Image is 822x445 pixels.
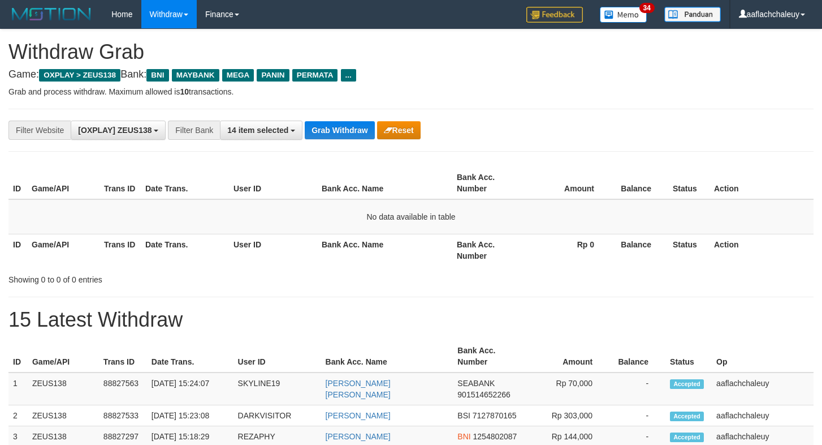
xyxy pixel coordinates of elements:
div: Filter Website [8,121,71,140]
th: Trans ID [99,234,141,266]
img: Button%20Memo.svg [600,7,647,23]
td: No data available in table [8,199,814,234]
th: ID [8,167,27,199]
span: ... [341,69,356,82]
td: Rp 70,000 [525,373,609,405]
td: ZEUS138 [28,405,99,426]
th: Date Trans. [141,167,229,199]
span: MAYBANK [172,69,219,82]
a: [PERSON_NAME] [326,411,391,420]
h1: Withdraw Grab [8,41,814,63]
td: [DATE] 15:23:08 [147,405,233,426]
th: Status [665,340,712,373]
th: Amount [525,167,611,199]
th: Balance [611,167,668,199]
th: Balance [611,234,668,266]
button: Grab Withdraw [305,121,374,139]
td: 88827563 [99,373,147,405]
span: Copy 901514652266 to clipboard [457,390,510,399]
td: Rp 303,000 [525,405,609,426]
th: Bank Acc. Name [317,167,452,199]
span: BSI [457,411,470,420]
td: DARKVISITOR [233,405,321,426]
th: ID [8,234,27,266]
td: aaflachchaleuy [712,373,814,405]
strong: 10 [180,87,189,96]
div: Showing 0 to 0 of 0 entries [8,269,334,285]
th: Trans ID [99,167,141,199]
h1: 15 Latest Withdraw [8,309,814,331]
span: PANIN [257,69,289,82]
th: Bank Acc. Number [452,167,525,199]
img: Feedback.jpg [526,7,583,23]
td: 1 [8,373,28,405]
button: [OXPLAY] ZEUS138 [71,121,166,140]
th: User ID [229,234,317,266]
th: User ID [229,167,317,199]
img: panduan.png [664,7,721,22]
th: Balance [609,340,665,373]
button: Reset [377,121,421,139]
span: OXPLAY > ZEUS138 [39,69,120,82]
th: Rp 0 [525,234,611,266]
th: Bank Acc. Name [321,340,453,373]
a: [PERSON_NAME] [326,432,391,441]
button: 14 item selected [220,121,302,140]
a: [PERSON_NAME] [PERSON_NAME] [326,379,391,399]
th: Game/API [28,340,99,373]
span: Accepted [670,433,704,442]
th: Date Trans. [147,340,233,373]
th: Status [668,167,709,199]
span: BNI [146,69,168,82]
th: Game/API [27,234,99,266]
td: [DATE] 15:24:07 [147,373,233,405]
td: aaflachchaleuy [712,405,814,426]
img: MOTION_logo.png [8,6,94,23]
th: Op [712,340,814,373]
th: Game/API [27,167,99,199]
span: BNI [457,432,470,441]
span: Accepted [670,379,704,389]
th: Trans ID [99,340,147,373]
th: Date Trans. [141,234,229,266]
span: SEABANK [457,379,495,388]
th: Bank Acc. Number [452,234,525,266]
th: ID [8,340,28,373]
th: Amount [525,340,609,373]
td: 88827533 [99,405,147,426]
td: SKYLINE19 [233,373,321,405]
div: Filter Bank [168,121,220,140]
span: 34 [639,3,655,13]
h4: Game: Bank: [8,69,814,80]
p: Grab and process withdraw. Maximum allowed is transactions. [8,86,814,97]
th: Action [709,167,814,199]
td: 2 [8,405,28,426]
span: 14 item selected [227,126,288,135]
th: Action [709,234,814,266]
td: ZEUS138 [28,373,99,405]
th: Bank Acc. Number [453,340,525,373]
th: Status [668,234,709,266]
td: - [609,373,665,405]
span: Accepted [670,412,704,421]
span: PERMATA [292,69,338,82]
td: - [609,405,665,426]
span: MEGA [222,69,254,82]
span: Copy 1254802087 to clipboard [473,432,517,441]
span: Copy 7127870165 to clipboard [473,411,517,420]
span: [OXPLAY] ZEUS138 [78,126,152,135]
th: Bank Acc. Name [317,234,452,266]
th: User ID [233,340,321,373]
